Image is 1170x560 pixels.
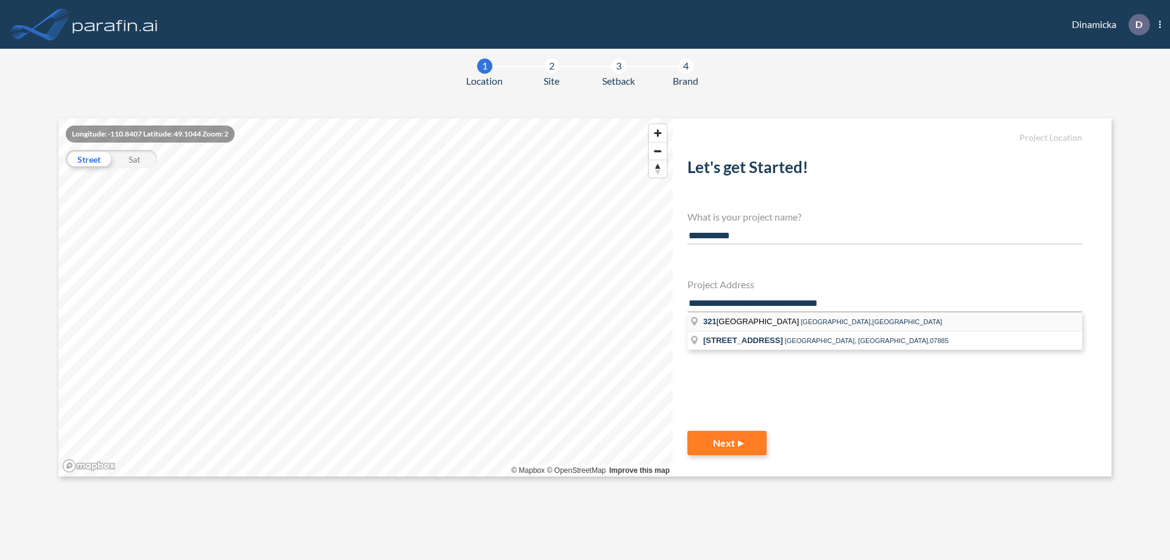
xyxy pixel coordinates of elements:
div: 4 [678,58,693,74]
button: Reset bearing to north [649,160,667,177]
span: Setback [602,74,635,88]
h5: Project Location [687,133,1082,143]
div: 3 [611,58,626,74]
div: Dinamicka [1054,14,1161,35]
div: Street [66,150,112,168]
span: Location [466,74,503,88]
span: Zoom out [649,143,667,160]
p: D [1135,19,1143,30]
div: 2 [544,58,559,74]
span: Site [544,74,559,88]
a: Mapbox homepage [62,459,116,473]
span: Brand [673,74,698,88]
span: [STREET_ADDRESS] [703,336,783,345]
h2: Let's get Started! [687,158,1082,182]
div: 1 [477,58,492,74]
h4: Project Address [687,278,1082,290]
span: 321 [703,317,717,326]
a: Improve this map [609,466,670,475]
span: [GEOGRAPHIC_DATA], [GEOGRAPHIC_DATA],07885 [785,337,949,344]
button: Zoom in [649,124,667,142]
div: Sat [112,150,157,168]
a: OpenStreetMap [547,466,606,475]
div: Longitude: -110.8407 Latitude: 49.1044 Zoom: 2 [66,126,235,143]
canvas: Map [58,118,673,477]
button: Zoom out [649,142,667,160]
a: Mapbox [511,466,545,475]
img: logo [70,12,160,37]
span: [GEOGRAPHIC_DATA],[GEOGRAPHIC_DATA] [801,318,942,325]
span: [GEOGRAPHIC_DATA] [703,317,801,326]
button: Next [687,431,767,455]
h4: What is your project name? [687,211,1082,222]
